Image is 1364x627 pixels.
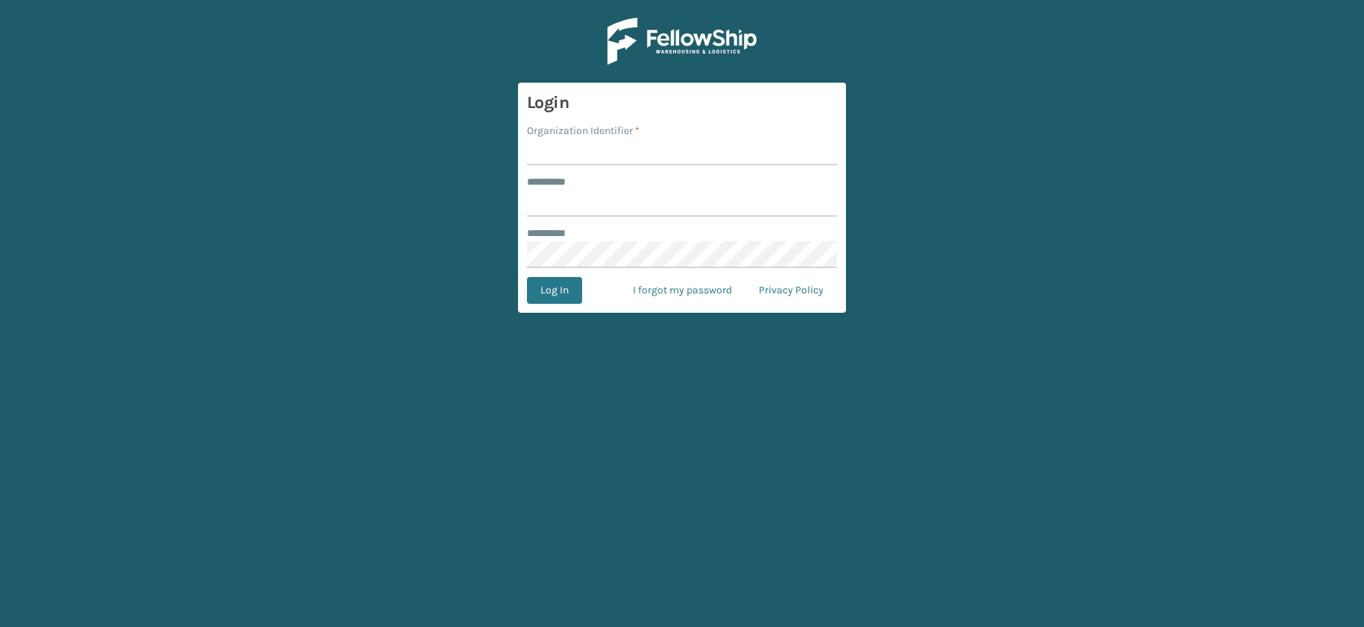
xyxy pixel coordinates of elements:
h3: Login [527,92,837,114]
a: I forgot my password [619,277,745,304]
img: Logo [607,18,757,65]
a: Privacy Policy [745,277,837,304]
button: Log In [527,277,582,304]
label: Organization Identifier [527,123,640,139]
